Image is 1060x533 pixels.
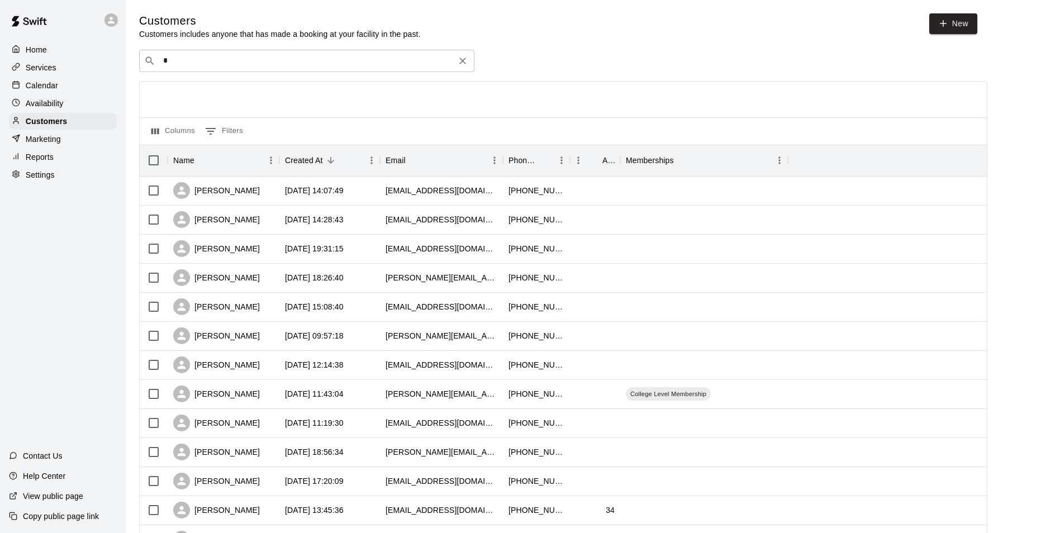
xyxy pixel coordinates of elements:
[386,417,497,429] div: matthew9guess@yahoo.com
[508,330,564,341] div: +16154308155
[386,145,406,176] div: Email
[285,145,323,176] div: Created At
[9,131,117,147] div: Marketing
[455,53,470,69] button: Clear
[285,272,344,283] div: 2025-08-10 18:26:40
[26,98,64,109] p: Availability
[508,505,564,516] div: +16158778163
[9,95,117,112] a: Availability
[285,214,344,225] div: 2025-08-12 14:28:43
[386,330,497,341] div: beloney@gmail.com
[363,152,380,169] button: Menu
[674,153,690,168] button: Sort
[173,473,260,489] div: [PERSON_NAME]
[263,152,279,169] button: Menu
[149,122,198,140] button: Select columns
[285,301,344,312] div: 2025-08-10 15:08:40
[285,417,344,429] div: 2025-08-09 11:19:30
[508,359,564,370] div: +16153364318
[26,62,56,73] p: Services
[602,145,615,176] div: Age
[626,389,711,398] span: College Level Membership
[386,505,497,516] div: aignes@rynashville.org
[26,151,54,163] p: Reports
[386,475,497,487] div: mndtrammel@bellsouth.net
[194,153,210,168] button: Sort
[380,145,503,176] div: Email
[508,388,564,399] div: +16154143128
[26,44,47,55] p: Home
[508,185,564,196] div: +16155613367
[386,214,497,225] div: abringas@dogdaystn.com
[23,450,63,461] p: Contact Us
[26,80,58,91] p: Calendar
[486,152,503,169] button: Menu
[553,152,570,169] button: Menu
[929,13,977,34] a: New
[285,185,344,196] div: 2025-08-15 14:07:49
[285,359,344,370] div: 2025-08-09 12:14:38
[173,415,260,431] div: [PERSON_NAME]
[323,153,339,168] button: Sort
[9,41,117,58] a: Home
[23,470,65,482] p: Help Center
[386,243,497,254] div: hayhop88@yahoo.com
[139,13,421,28] h5: Customers
[173,502,260,518] div: [PERSON_NAME]
[139,50,474,72] div: Search customers by name or email
[508,417,564,429] div: +18183196973
[9,113,117,130] a: Customers
[173,269,260,286] div: [PERSON_NAME]
[9,166,117,183] a: Settings
[139,28,421,40] p: Customers includes anyone that has made a booking at your facility in the past.
[508,145,538,176] div: Phone Number
[508,272,564,283] div: +16156869959
[23,511,99,522] p: Copy public page link
[9,59,117,76] a: Services
[26,169,55,180] p: Settings
[406,153,421,168] button: Sort
[386,388,497,399] div: greg.gmyp@gmail.com
[386,272,497,283] div: mcdole.baylee@gmail.com
[508,214,564,225] div: +18472768012
[285,505,344,516] div: 2025-08-07 13:45:36
[386,301,497,312] div: britt4411@gmail.com
[587,153,602,168] button: Sort
[168,145,279,176] div: Name
[173,145,194,176] div: Name
[285,330,344,341] div: 2025-08-10 09:57:18
[620,145,788,176] div: Memberships
[285,475,344,487] div: 2025-08-07 17:20:09
[386,359,497,370] div: elijah37066@gmail.com
[771,152,788,169] button: Menu
[9,77,117,94] a: Calendar
[386,446,497,458] div: erica.trammel1@icloud.com
[508,446,564,458] div: +16156098518
[173,240,260,257] div: [PERSON_NAME]
[508,475,564,487] div: +16152107651
[285,446,344,458] div: 2025-08-07 18:56:34
[23,491,83,502] p: View public page
[9,149,117,165] a: Reports
[173,444,260,460] div: [PERSON_NAME]
[173,211,260,228] div: [PERSON_NAME]
[202,122,246,140] button: Show filters
[285,243,344,254] div: 2025-08-10 19:31:15
[386,185,497,196] div: ogblondie30@gmail.com
[173,356,260,373] div: [PERSON_NAME]
[626,387,711,401] div: College Level Membership
[606,505,615,516] div: 34
[173,327,260,344] div: [PERSON_NAME]
[26,134,61,145] p: Marketing
[538,153,553,168] button: Sort
[26,116,67,127] p: Customers
[508,301,564,312] div: +16155043478
[173,182,260,199] div: [PERSON_NAME]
